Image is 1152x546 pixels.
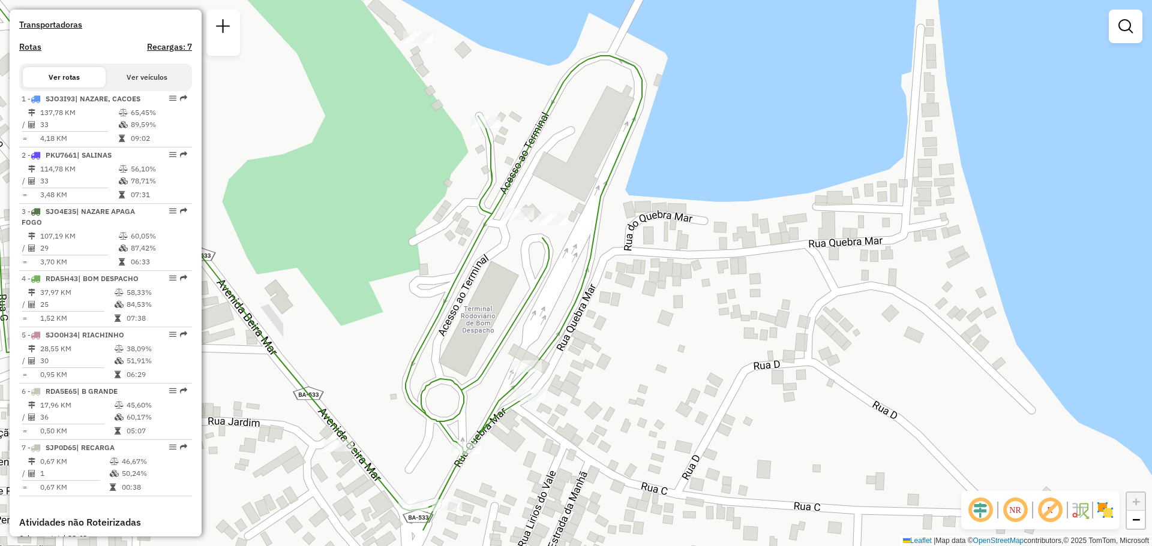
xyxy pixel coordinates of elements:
[40,481,109,493] td: 0,67 KM
[1096,500,1115,520] img: Exibir/Ocultar setores
[40,189,118,201] td: 3,48 KM
[40,286,114,298] td: 37,97 KM
[23,67,106,88] button: Ver rotas
[973,536,1024,545] a: OpenStreetMap
[130,242,187,254] td: 87,42%
[115,315,121,322] i: Tempo total em rota
[169,444,176,451] em: Opções
[22,207,135,227] span: | NAZARE APAGA FOGO
[40,343,114,355] td: 28,55 KM
[126,411,187,423] td: 60,17%
[46,94,75,103] span: SJO3I93
[130,175,187,187] td: 78,71%
[40,119,118,131] td: 33
[22,411,28,423] td: /
[22,256,28,268] td: =
[19,533,192,544] div: Cubagem total:
[22,387,118,396] span: 6 -
[28,357,35,364] i: Total de Atividades
[77,150,112,159] span: | SALINAS
[46,443,76,452] span: SJP0D65
[46,150,77,159] span: PKU7661
[40,256,118,268] td: 3,70 KM
[119,233,128,240] i: % de utilização do peso
[28,165,35,173] i: Distância Total
[40,230,118,242] td: 107,19 KM
[130,119,187,131] td: 89,59%
[22,443,115,452] span: 7 -
[126,298,187,310] td: 84,53%
[40,399,114,411] td: 17,96 KM
[22,94,140,103] span: 1 -
[115,345,124,352] i: % de utilização do peso
[147,42,192,52] h4: Recargas: 7
[180,151,187,158] em: Rota exportada
[22,207,135,227] span: 3 -
[28,301,35,308] i: Total de Atividades
[28,177,35,185] i: Total de Atividades
[22,189,28,201] td: =
[40,175,118,187] td: 33
[169,331,176,338] em: Opções
[40,355,114,367] td: 30
[115,414,124,421] i: % de utilização da cubagem
[40,411,114,423] td: 36
[115,289,124,296] i: % de utilização do peso
[40,467,109,479] td: 1
[130,132,187,144] td: 09:02
[121,455,187,467] td: 46,67%
[22,119,28,131] td: /
[126,369,187,381] td: 06:29
[115,402,124,409] i: % de utilização do peso
[22,175,28,187] td: /
[22,150,112,159] span: 2 -
[130,230,187,242] td: 60,05%
[22,242,28,254] td: /
[900,536,1152,546] div: Map data © contributors,© 2025 TomTom, Microsoft
[28,233,35,240] i: Distância Total
[119,177,128,185] i: % de utilização da cubagem
[180,95,187,102] em: Rota exportada
[121,481,187,493] td: 00:38
[110,484,116,491] i: Tempo total em rota
[126,343,187,355] td: 38,09%
[19,517,192,528] h4: Atividades não Roteirizadas
[1114,14,1138,38] a: Exibir filtros
[40,298,114,310] td: 25
[22,274,139,283] span: 4 -
[77,330,124,339] span: | RIACHINHO
[169,274,176,282] em: Opções
[1070,500,1090,520] img: Fluxo de ruas
[126,425,187,437] td: 05:07
[180,274,187,282] em: Rota exportada
[46,207,76,216] span: SJO4E35
[78,274,139,283] span: | BOM DESPACHO
[169,95,176,102] em: Opções
[211,14,235,41] a: Nova sessão e pesquisa
[119,109,128,116] i: % de utilização do peso
[903,536,932,545] a: Leaflet
[28,109,35,116] i: Distância Total
[180,387,187,394] em: Rota exportada
[46,387,77,396] span: RDA5E65
[28,470,35,477] i: Total de Atividades
[119,121,128,128] i: % de utilização da cubagem
[40,455,109,467] td: 0,67 KM
[22,330,124,339] span: 5 -
[180,207,187,215] em: Rota exportada
[126,286,187,298] td: 58,33%
[68,533,87,542] strong: 38,48
[28,289,35,296] i: Distância Total
[22,467,28,479] td: /
[115,357,124,364] i: % de utilização da cubagem
[966,496,995,524] span: Ocultar deslocamento
[1132,494,1140,509] span: +
[40,163,118,175] td: 114,78 KM
[22,132,28,144] td: =
[126,399,187,411] td: 45,60%
[22,355,28,367] td: /
[40,369,114,381] td: 0,95 KM
[121,467,187,479] td: 50,24%
[40,107,118,119] td: 137,78 KM
[130,107,187,119] td: 65,45%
